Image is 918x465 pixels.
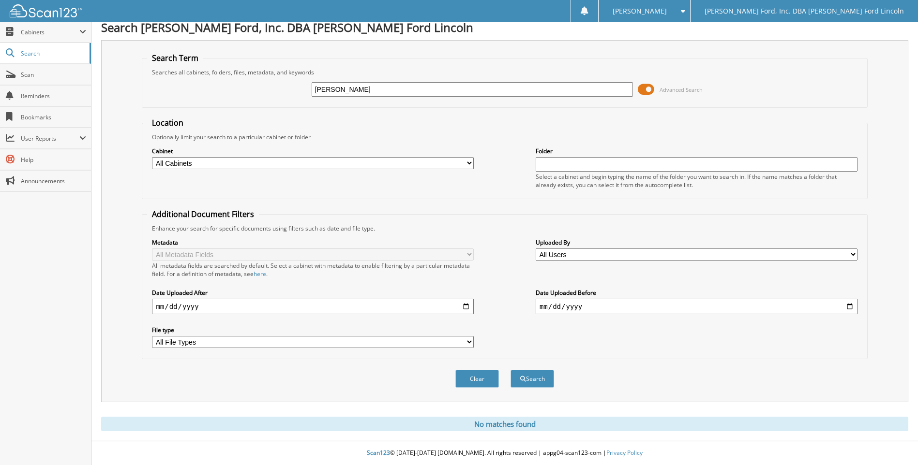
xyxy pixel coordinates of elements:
span: Scan [21,71,86,79]
label: Date Uploaded Before [536,289,858,297]
div: © [DATE]-[DATE] [DOMAIN_NAME]. All rights reserved | appg04-scan123-com | [91,441,918,465]
span: Help [21,156,86,164]
div: Select a cabinet and begin typing the name of the folder you want to search in. If the name match... [536,173,858,189]
label: Date Uploaded After [152,289,474,297]
legend: Search Term [147,53,203,63]
div: No matches found [101,417,908,431]
span: User Reports [21,134,79,143]
button: Search [511,370,554,388]
label: File type [152,326,474,334]
label: Uploaded By [536,238,858,247]
label: Folder [536,147,858,155]
input: end [536,299,858,314]
label: Cabinet [152,147,474,155]
span: Search [21,49,85,58]
div: Enhance your search for specific documents using filters such as date and file type. [147,224,862,232]
input: start [152,299,474,314]
legend: Additional Document Filters [147,209,259,219]
div: Optionally limit your search to a particular cabinet or folder [147,133,862,141]
legend: Location [147,117,188,128]
h1: Search [PERSON_NAME] Ford, Inc. DBA [PERSON_NAME] Ford Lincoln [101,19,908,35]
a: Privacy Policy [606,449,643,457]
a: here [254,270,266,278]
span: Cabinets [21,28,79,36]
span: Scan123 [367,449,390,457]
button: Clear [455,370,499,388]
div: All metadata fields are searched by default. Select a cabinet with metadata to enable filtering b... [152,262,474,278]
span: Bookmarks [21,113,86,121]
span: [PERSON_NAME] Ford, Inc. DBA [PERSON_NAME] Ford Lincoln [705,8,904,14]
span: [PERSON_NAME] [613,8,667,14]
span: Announcements [21,177,86,185]
span: Reminders [21,92,86,100]
div: Searches all cabinets, folders, files, metadata, and keywords [147,68,862,76]
iframe: Chat Widget [870,419,918,465]
img: scan123-logo-white.svg [10,4,82,17]
span: Advanced Search [660,86,703,93]
label: Metadata [152,238,474,247]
